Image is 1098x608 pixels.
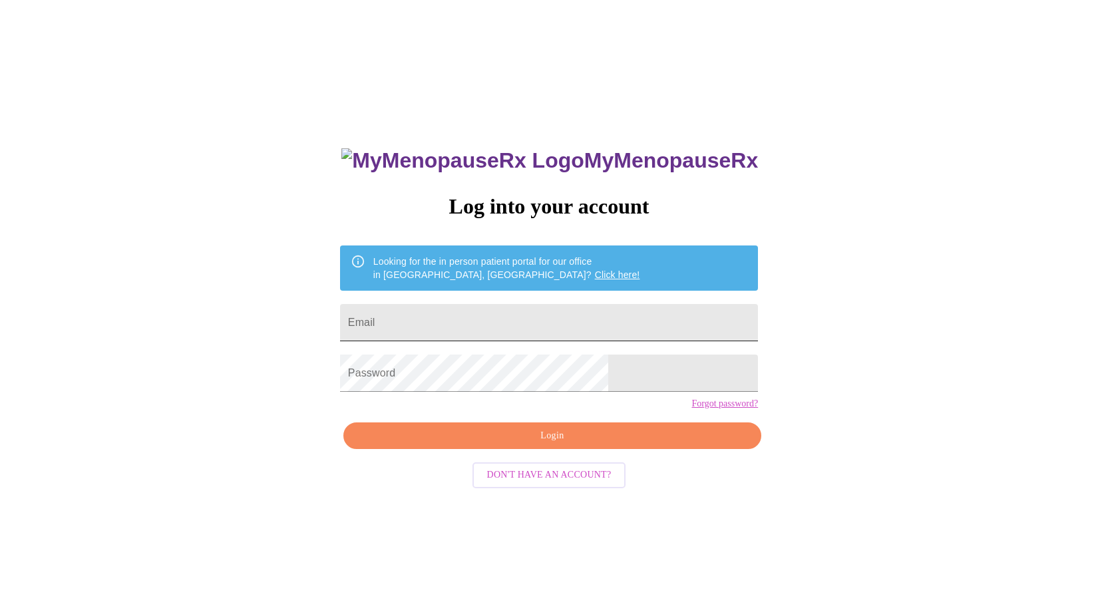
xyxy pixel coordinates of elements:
div: Looking for the in person patient portal for our office in [GEOGRAPHIC_DATA], [GEOGRAPHIC_DATA]? [373,249,640,287]
span: Don't have an account? [487,467,612,484]
h3: Log into your account [340,194,758,219]
a: Click here! [595,269,640,280]
a: Forgot password? [691,398,758,409]
button: Login [343,422,761,450]
h3: MyMenopauseRx [341,148,758,173]
span: Login [359,428,746,444]
img: MyMenopauseRx Logo [341,148,584,173]
button: Don't have an account? [472,462,626,488]
a: Don't have an account? [469,468,630,480]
